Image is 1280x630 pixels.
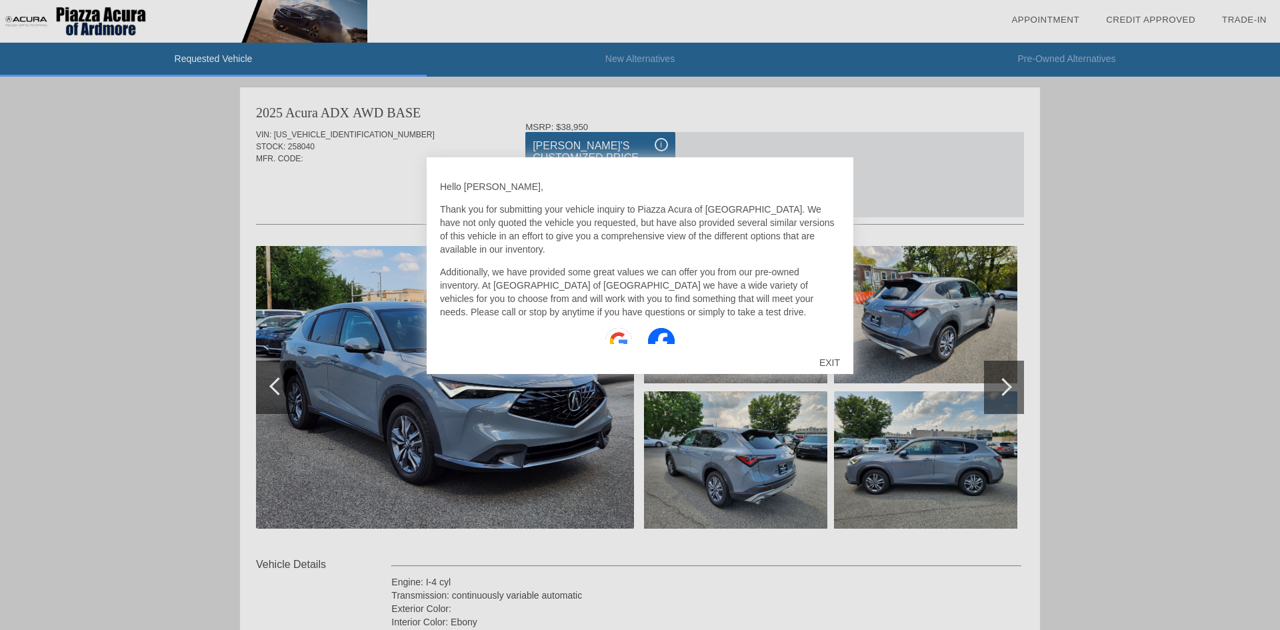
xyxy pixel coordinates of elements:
[440,265,840,319] p: Additionally, we have provided some great values we can offer you from our pre-owned inventory. A...
[440,180,840,193] p: Hello [PERSON_NAME],
[605,328,632,355] img: Google Icon
[1222,15,1267,25] a: Trade-In
[648,328,675,355] img: Facebook Icon
[1106,15,1195,25] a: Credit Approved
[1011,15,1079,25] a: Appointment
[440,203,840,256] p: Thank you for submitting your vehicle inquiry to Piazza Acura of [GEOGRAPHIC_DATA]. We have not o...
[806,343,853,383] div: EXIT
